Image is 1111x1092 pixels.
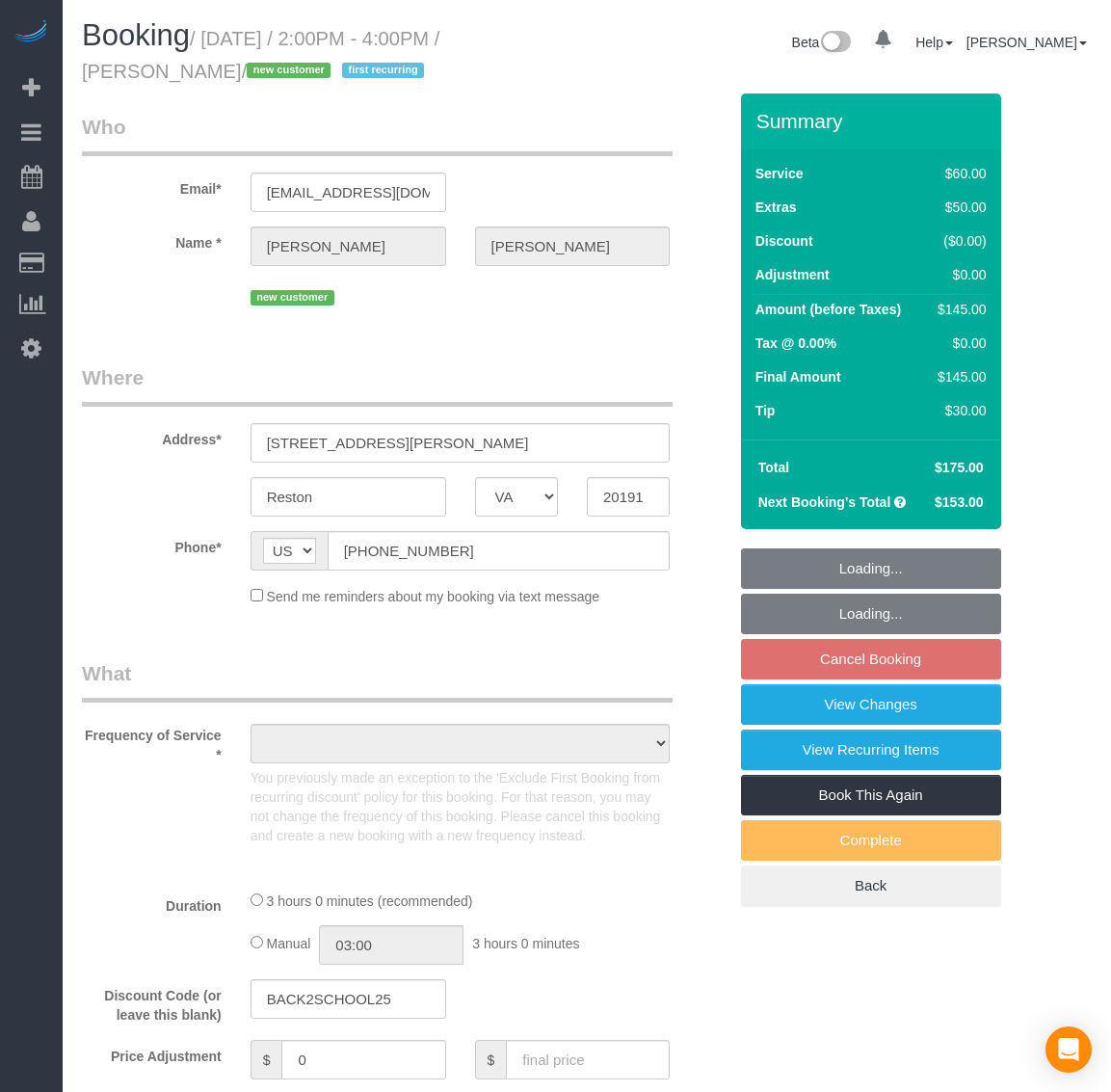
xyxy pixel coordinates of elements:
[741,775,1001,815] a: Book This Again
[251,1040,282,1079] span: $
[328,531,671,571] input: Phone*
[587,477,670,517] input: Zip Code*
[755,164,804,183] label: Service
[741,684,1001,725] a: View Changes
[67,890,236,916] label: Duration
[915,35,953,50] a: Help
[930,198,986,217] div: $50.00
[1045,1026,1092,1073] div: Open Intercom Messenger
[755,367,841,386] label: Final Amount
[247,63,331,78] span: new customer
[67,423,236,449] label: Address*
[930,300,986,319] div: $145.00
[792,35,852,50] a: Beta
[506,1040,670,1079] input: final price
[67,531,236,557] label: Phone*
[966,35,1087,50] a: [PERSON_NAME]
[755,300,901,319] label: Amount (before Taxes)
[930,333,986,353] div: $0.00
[930,265,986,284] div: $0.00
[930,401,986,420] div: $30.00
[342,63,424,78] span: first recurring
[930,231,986,251] div: ($0.00)
[242,61,431,82] span: /
[67,173,236,199] label: Email*
[251,477,446,517] input: City*
[930,164,986,183] div: $60.00
[12,19,50,46] img: Automaid Logo
[251,768,671,845] p: You previously made an exception to the 'Exclude First Booking from recurring discount' policy fo...
[82,363,673,407] legend: Where
[758,460,789,475] strong: Total
[755,198,797,217] label: Extras
[82,28,439,82] small: / [DATE] / 2:00PM - 4:00PM / [PERSON_NAME]
[930,367,986,386] div: $145.00
[251,173,446,212] input: Email*
[756,110,992,132] h3: Summary
[758,494,891,510] strong: Next Booking's Total
[67,719,236,764] label: Frequency of Service *
[935,494,984,510] span: $153.00
[741,730,1001,770] a: View Recurring Items
[472,936,579,951] span: 3 hours 0 minutes
[755,265,830,284] label: Adjustment
[819,31,851,56] img: New interface
[935,460,984,475] span: $175.00
[82,659,673,703] legend: What
[267,893,473,909] span: 3 hours 0 minutes (recommended)
[741,866,1001,906] a: Back
[755,401,776,420] label: Tip
[67,226,236,253] label: Name *
[67,1040,236,1066] label: Price Adjustment
[82,113,673,156] legend: Who
[475,1040,507,1079] span: $
[251,290,334,306] span: new customer
[755,231,813,251] label: Discount
[267,936,311,951] span: Manual
[475,226,671,266] input: Last Name*
[267,589,600,604] span: Send me reminders about my booking via text message
[251,226,446,266] input: First Name*
[67,979,236,1025] label: Discount Code (or leave this blank)
[755,333,836,353] label: Tax @ 0.00%
[82,18,190,52] span: Booking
